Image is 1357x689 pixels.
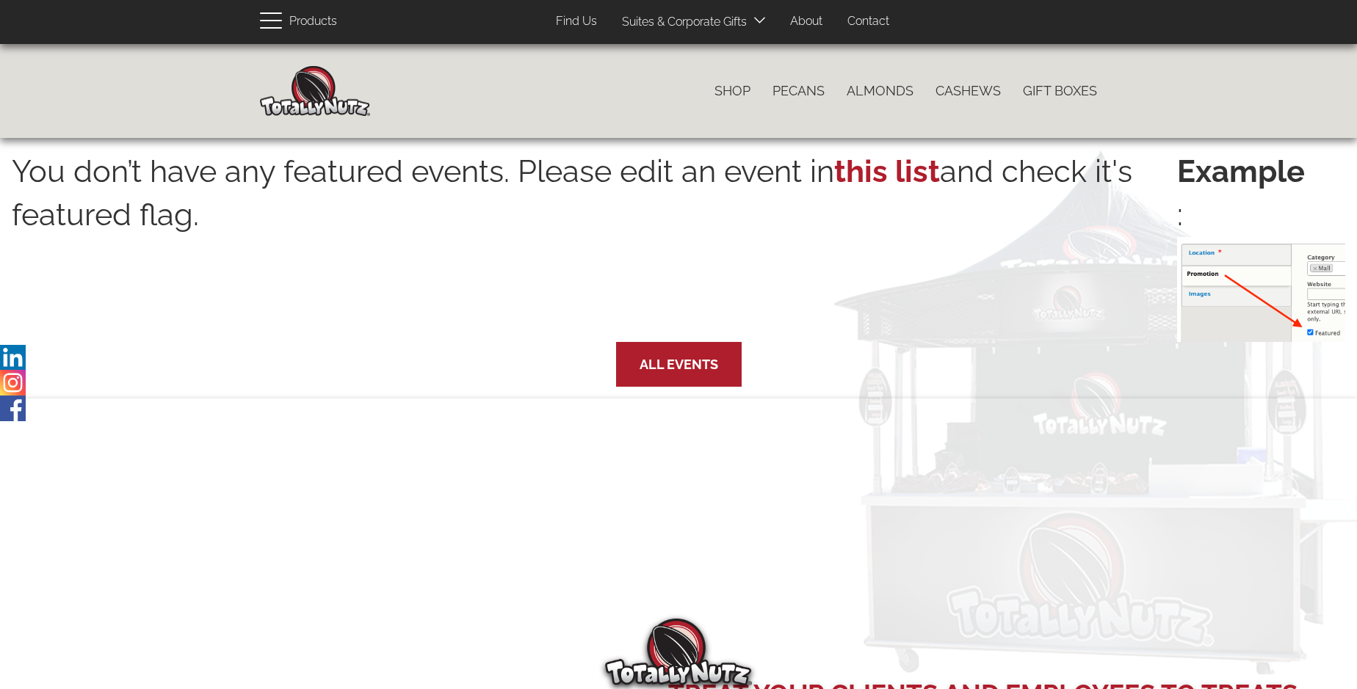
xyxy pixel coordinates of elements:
a: Suites & Corporate Gifts [611,8,751,37]
a: Shop [703,76,761,106]
img: Home [260,66,370,116]
p: You don’t have any featured events. Please edit an event in and check it's featured flag. [12,150,1177,335]
a: All Events [640,357,718,372]
strong: Example [1177,150,1345,193]
a: this list [834,153,940,189]
a: Contact [836,7,900,36]
a: Cashews [924,76,1012,106]
img: featured-event.png [1177,237,1345,342]
a: Almonds [836,76,924,106]
a: Find Us [545,7,608,36]
a: Gift Boxes [1012,76,1108,106]
a: About [779,7,833,36]
span: Products [289,11,337,32]
p: : [1177,150,1345,342]
img: Totally Nutz Logo [605,619,752,685]
a: Pecans [761,76,836,106]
